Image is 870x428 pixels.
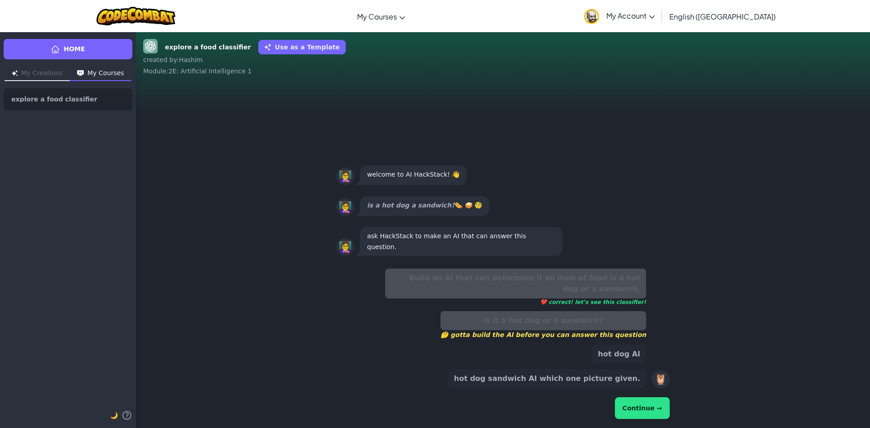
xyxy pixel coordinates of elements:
div: 🦉 [652,370,670,388]
button: 🌙 [110,410,118,421]
button: hot dog sandwich AI which one picture given. [448,369,646,388]
span: Home [63,44,85,54]
div: 👩‍🏫 [336,167,354,185]
a: My Courses [353,4,410,29]
span: My Account [606,11,655,20]
img: GPT-4 [143,39,158,53]
button: Continue → [615,397,670,419]
button: My Courses [70,67,131,81]
strong: is a hot dog a sandwich? [367,202,455,209]
p: ask HackStack to make an AI that can answer this question. [367,231,556,252]
strong: explore a food classifier [165,43,251,52]
img: avatar [584,9,599,24]
a: Home [4,39,132,59]
img: CodeCombat logo [97,7,176,25]
p: welcome to AI HackStack! 👋 [367,169,459,180]
img: Icon [12,70,18,76]
img: Icon [77,70,84,76]
a: explore a food classifier [4,88,132,110]
span: 🌙 [110,412,118,419]
a: My Account [580,2,659,30]
span: created by : Hashim [143,56,203,63]
p: 🌭 🥪 🧐 [367,200,482,211]
span: 🤔 gotta build the AI before you can answer this question [440,330,646,339]
a: English ([GEOGRAPHIC_DATA]) [665,4,780,29]
div: Module : 2E: Artificial Intelligence 1 [143,67,863,76]
div: 👩‍🏫 [336,198,354,216]
button: Use as a Template [258,40,346,54]
button: hot dog AI [592,345,646,364]
span: explore a food classifier [11,96,97,102]
span: ❤️ correct! let’s see this classifier! [385,298,646,306]
span: My Courses [357,12,397,21]
div: 👩‍🏫 [336,238,354,256]
button: My Creations [5,67,70,81]
span: English ([GEOGRAPHIC_DATA]) [669,12,776,21]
